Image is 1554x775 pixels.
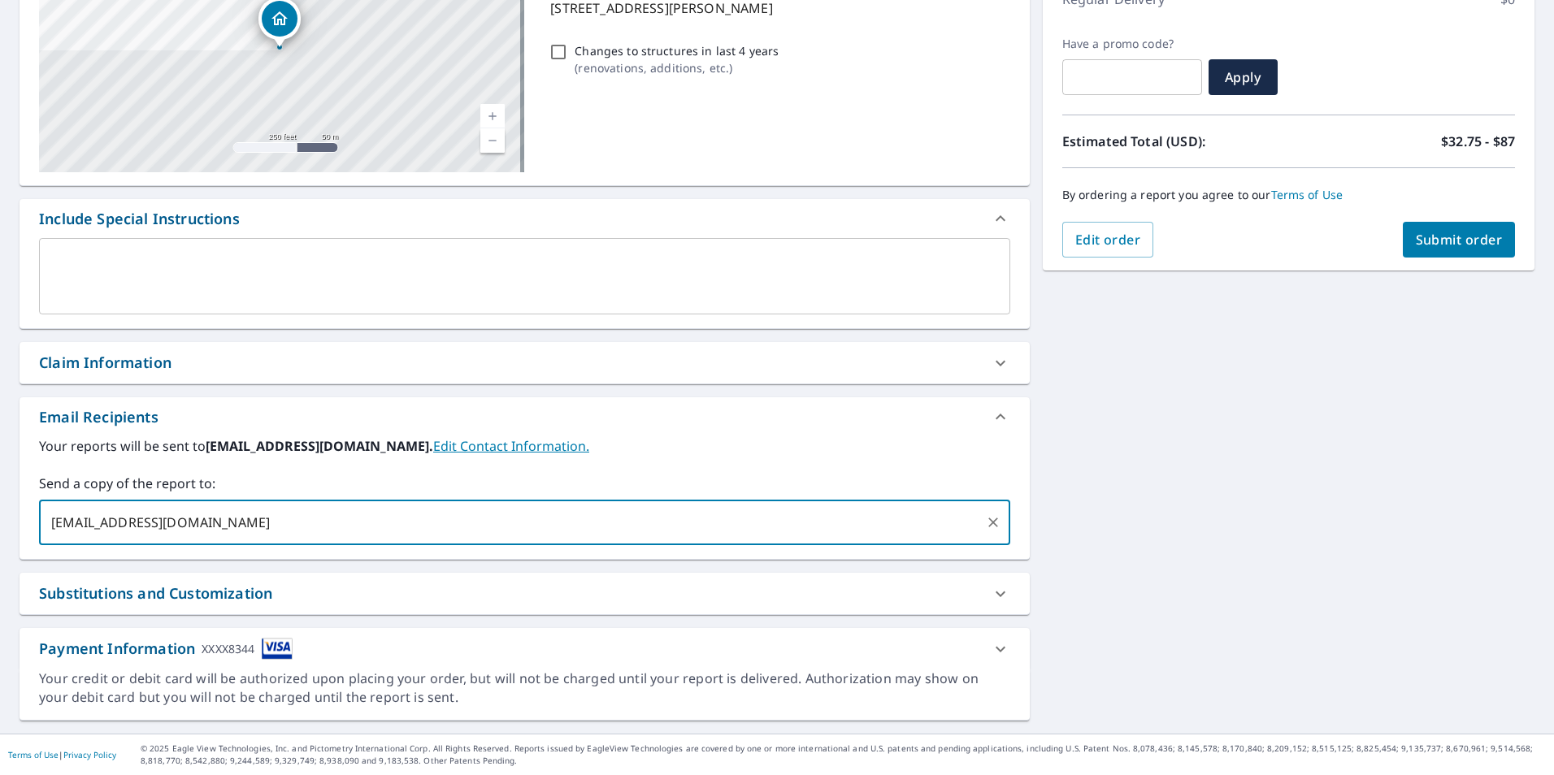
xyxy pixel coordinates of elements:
button: Apply [1209,59,1278,95]
span: Edit order [1075,231,1141,249]
a: EditContactInfo [433,437,589,455]
a: Terms of Use [1271,187,1343,202]
label: Send a copy of the report to: [39,474,1010,493]
div: Your credit or debit card will be authorized upon placing your order, but will not be charged unt... [39,669,1010,707]
a: Current Level 17, Zoom In [480,104,505,128]
button: Submit order [1403,222,1516,258]
div: Payment InformationXXXX8344cardImage [20,628,1030,669]
button: Clear [982,511,1005,534]
a: Terms of Use [8,749,59,760]
p: By ordering a report you agree to our [1062,188,1515,202]
a: Privacy Policy [63,749,116,760]
p: Estimated Total (USD): [1062,132,1289,151]
div: Claim Information [39,352,171,374]
div: Email Recipients [20,397,1030,436]
div: Substitutions and Customization [39,582,272,604]
span: Submit order [1416,231,1503,249]
a: Current Level 17, Zoom Out [480,128,505,153]
b: [EMAIL_ADDRESS][DOMAIN_NAME]. [206,437,433,455]
p: $32.75 - $87 [1441,132,1515,151]
div: Substitutions and Customization [20,573,1030,614]
div: Payment Information [39,638,293,660]
p: ( renovations, additions, etc. ) [575,59,779,76]
div: Include Special Instructions [39,208,240,230]
div: Claim Information [20,342,1030,383]
div: Include Special Instructions [20,199,1030,238]
p: © 2025 Eagle View Technologies, Inc. and Pictometry International Corp. All Rights Reserved. Repo... [141,743,1546,767]
label: Your reports will be sent to [39,436,1010,456]
label: Have a promo code? [1062,37,1202,51]
span: Apply [1222,68,1265,86]
p: Changes to structures in last 4 years [575,42,779,59]
div: XXXX8344 [202,638,254,660]
button: Edit order [1062,222,1154,258]
img: cardImage [262,638,293,660]
p: | [8,750,116,760]
div: Email Recipients [39,406,158,428]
